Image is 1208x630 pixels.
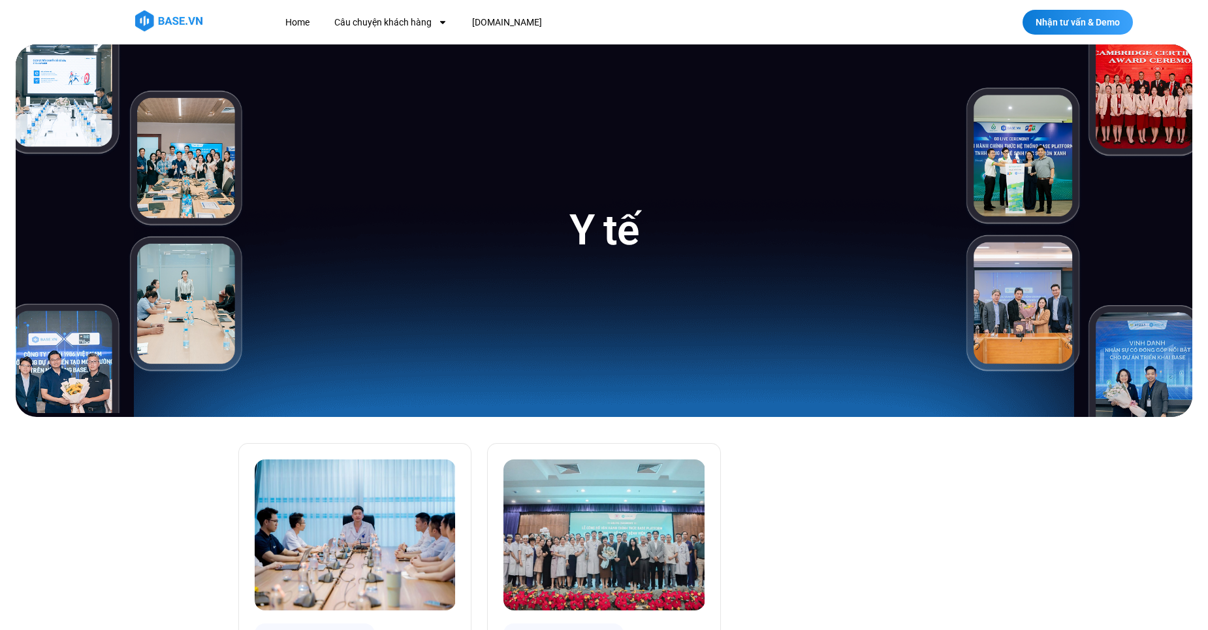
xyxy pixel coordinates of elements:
span: Nhận tư vấn & Demo [1036,18,1120,27]
a: Câu chuyện khách hàng [325,10,457,35]
a: [DOMAIN_NAME] [462,10,552,35]
a: Nhận tư vấn & Demo [1023,10,1133,35]
h1: Y tế [569,203,638,257]
nav: Menu [276,10,782,35]
a: Home [276,10,319,35]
